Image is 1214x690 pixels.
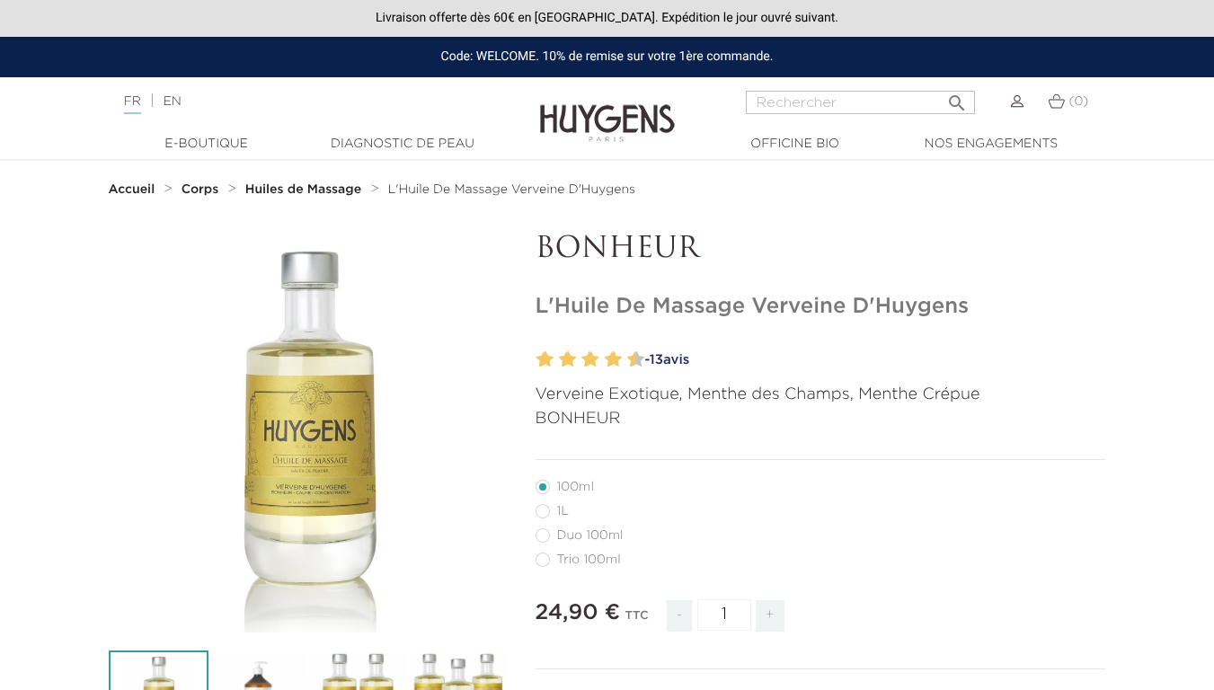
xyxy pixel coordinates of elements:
[650,353,663,367] span: 13
[536,553,642,567] label: Trio 100ml
[536,383,1106,407] p: Verveine Exotique, Menthe des Champs, Menthe Crépue
[536,407,1106,431] p: BONHEUR
[746,91,975,114] input: Rechercher
[245,182,366,197] a: Huiles de Massage
[536,294,1106,320] h1: L'Huile De Massage Verveine D'Huygens
[536,504,590,518] label: 1L
[313,135,492,154] a: Diagnostic de peau
[608,347,622,373] label: 8
[117,135,297,154] a: E-Boutique
[115,91,492,112] div: |
[540,347,554,373] label: 2
[600,347,607,373] label: 7
[163,95,181,108] a: EN
[586,347,599,373] label: 6
[536,602,621,624] span: 24,90 €
[941,85,973,110] button: 
[901,135,1081,154] a: Nos engagements
[625,597,649,645] div: TTC
[1068,95,1088,108] span: (0)
[631,347,644,373] label: 10
[109,183,155,196] strong: Accueil
[536,233,1106,267] p: BONHEUR
[578,347,584,373] label: 5
[388,182,635,197] a: L'Huile De Massage Verveine D'Huygens
[536,528,645,543] label: Duo 100ml
[536,480,616,494] label: 100ml
[540,75,675,145] img: Huygens
[563,347,576,373] label: 4
[624,347,630,373] label: 9
[705,135,885,154] a: Officine Bio
[697,599,751,631] input: Quantité
[182,182,223,197] a: Corps
[756,600,784,632] span: +
[639,347,1106,374] a: -13avis
[946,87,968,109] i: 
[555,347,562,373] label: 3
[533,347,539,373] label: 1
[109,182,159,197] a: Accueil
[182,183,219,196] strong: Corps
[124,95,141,114] a: FR
[388,183,635,196] span: L'Huile De Massage Verveine D'Huygens
[245,183,361,196] strong: Huiles de Massage
[667,600,692,632] span: -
